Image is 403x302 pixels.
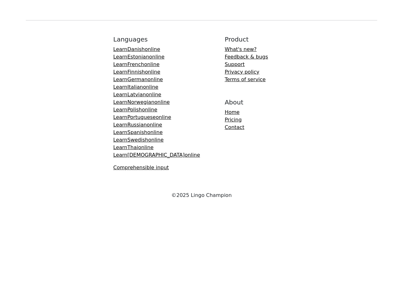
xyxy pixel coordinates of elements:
a: Learn[DEMOGRAPHIC_DATA]online [113,152,200,158]
a: Contact [225,124,244,130]
a: What's new? [225,46,257,52]
h5: Product [225,36,268,43]
a: LearnRussianonline [113,122,162,128]
a: Pricing [225,117,242,123]
a: LearnThaionline [113,144,154,150]
a: LearnDanishonline [113,46,160,52]
h5: Languages [113,36,200,43]
a: LearnPolishonline [113,107,157,113]
a: LearnFrenchonline [113,61,160,67]
a: LearnSwedishonline [113,137,164,143]
a: LearnPortugueseonline [113,114,171,120]
a: LearnLatvianonline [113,92,161,98]
a: Support [225,61,245,67]
div: © 2025 Lingo Champion [22,192,381,199]
a: LearnItalianonline [113,84,158,90]
a: LearnSpanishonline [113,129,163,135]
a: Privacy policy [225,69,259,75]
a: LearnNorwegianonline [113,99,170,105]
a: Feedback & bugs [225,54,268,60]
h5: About [225,98,268,106]
a: LearnFinnishonline [113,69,160,75]
a: LearnEstonianonline [113,54,165,60]
a: Comprehensible input [113,165,169,171]
a: Home [225,109,240,115]
a: LearnGermanonline [113,76,163,82]
a: Terms of service [225,76,266,82]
